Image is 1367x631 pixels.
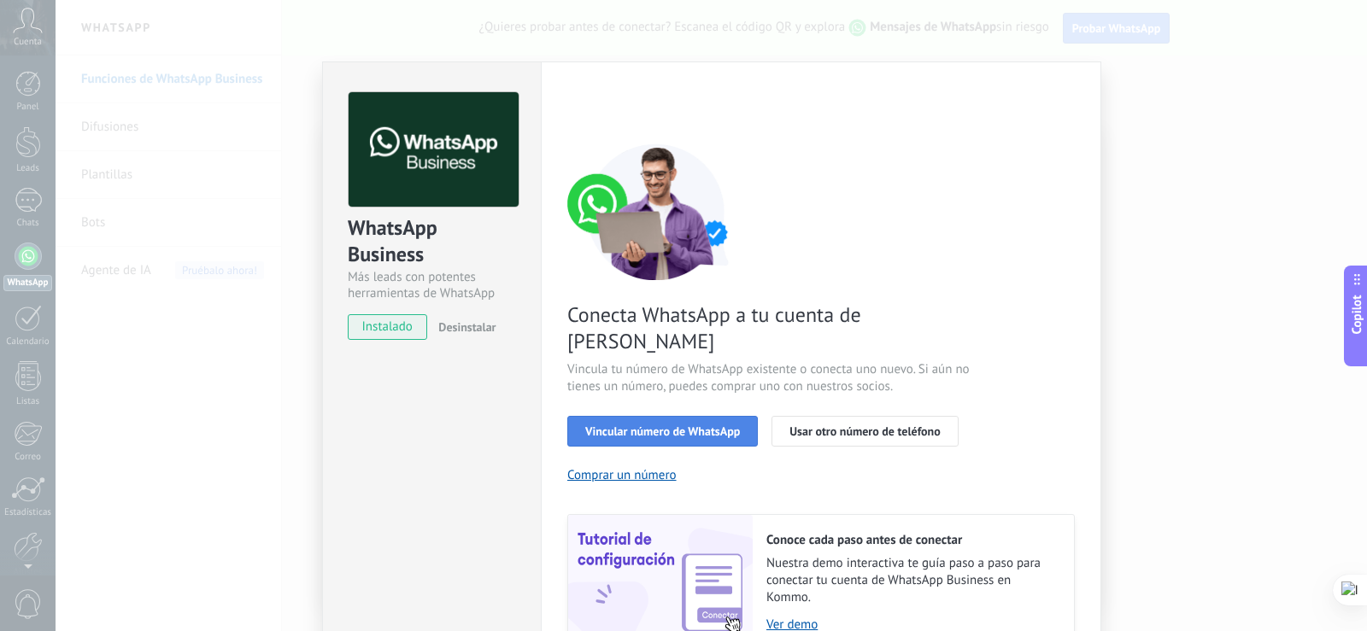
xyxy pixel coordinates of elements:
button: Comprar un número [567,467,677,483]
img: connect number [567,143,747,280]
span: Desinstalar [438,319,496,335]
button: Vincular número de WhatsApp [567,416,758,447]
img: logo_main.png [349,92,519,207]
button: Desinstalar [431,314,496,340]
span: instalado [349,314,426,340]
span: Copilot [1348,295,1365,334]
h2: Conoce cada paso antes de conectar [766,532,1057,548]
span: Conecta WhatsApp a tu cuenta de [PERSON_NAME] [567,301,974,354]
button: Usar otro número de teléfono [772,416,958,447]
div: Más leads con potentes herramientas de WhatsApp [348,269,516,301]
span: Vincula tu número de WhatsApp existente o conecta uno nuevo. Si aún no tienes un número, puedes c... [567,361,974,395]
span: Nuestra demo interactiva te guía paso a paso para conectar tu cuenta de WhatsApp Business en Kommo. [766,555,1057,606]
div: WhatsApp Business [348,214,516,269]
span: Usar otro número de teléfono [789,425,940,437]
span: Vincular número de WhatsApp [585,425,740,437]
